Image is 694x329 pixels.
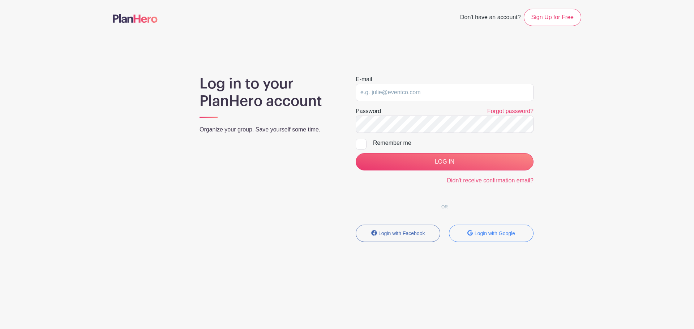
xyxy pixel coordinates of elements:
a: Forgot password? [487,108,534,114]
label: E-mail [356,75,372,84]
a: Sign Up for Free [524,9,581,26]
span: OR [436,204,454,209]
input: LOG IN [356,153,534,170]
label: Password [356,107,381,116]
a: Didn't receive confirmation email? [447,177,534,183]
img: logo-507f7623f17ff9eddc593b1ce0a138ce2505c220e1c5a4e2b4648c50719b7d32.svg [113,14,158,23]
button: Login with Facebook [356,225,440,242]
p: Organize your group. Save yourself some time. [200,125,338,134]
button: Login with Google [449,225,534,242]
h1: Log in to your PlanHero account [200,75,338,110]
input: e.g. julie@eventco.com [356,84,534,101]
small: Login with Google [475,230,515,236]
div: Remember me [373,139,534,147]
small: Login with Facebook [378,230,425,236]
span: Don't have an account? [460,10,521,26]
